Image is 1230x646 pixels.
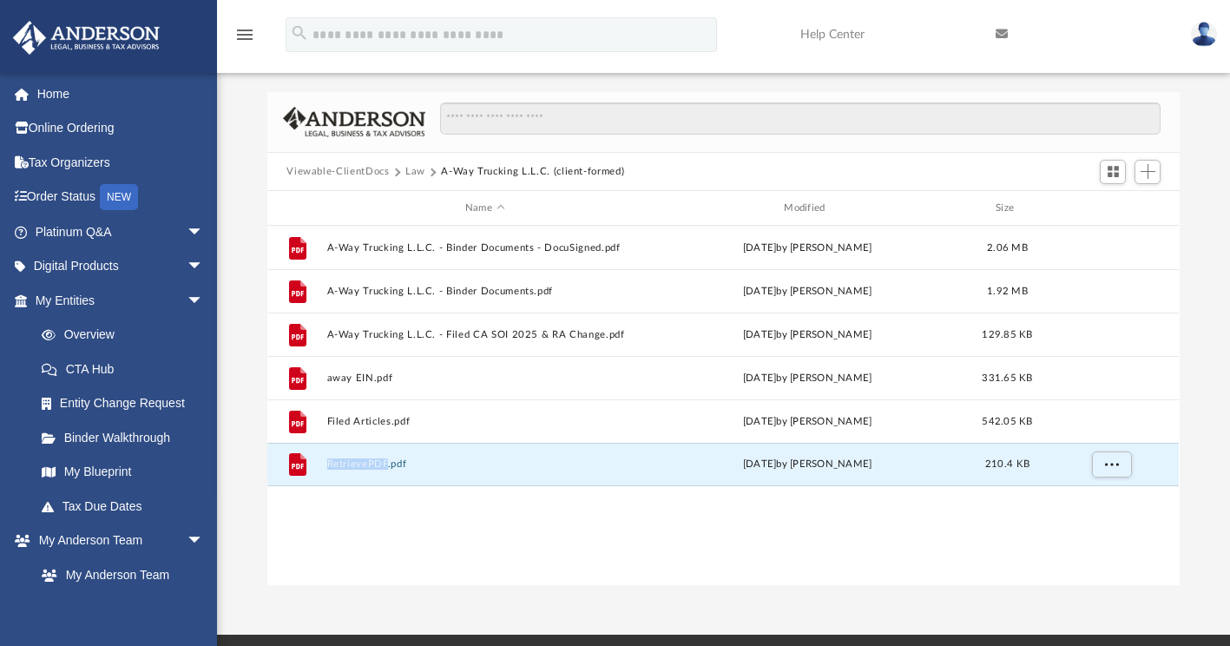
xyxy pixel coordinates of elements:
[12,145,230,180] a: Tax Organizers
[1100,160,1126,184] button: Switch to Grid View
[12,76,230,111] a: Home
[650,414,965,430] div: [DATE] by [PERSON_NAME]
[267,226,1179,586] div: grid
[187,249,221,285] span: arrow_drop_down
[1050,201,1172,216] div: id
[1135,160,1161,184] button: Add
[650,241,965,256] div: [DATE] by [PERSON_NAME]
[24,557,213,592] a: My Anderson Team
[327,329,642,340] button: A-Way Trucking L.L.C. - Filed CA SOI 2025 & RA Change.pdf
[234,24,255,45] i: menu
[743,459,777,469] span: [DATE]
[326,201,642,216] div: Name
[327,372,642,384] button: away EIN.pdf
[327,242,642,254] button: A-Way Trucking L.L.C. - Binder Documents - DocuSigned.pdf
[649,201,965,216] div: Modified
[12,524,221,558] a: My Anderson Teamarrow_drop_down
[24,318,230,353] a: Overview
[24,489,230,524] a: Tax Due Dates
[24,420,230,455] a: Binder Walkthrough
[983,417,1033,426] span: 542.05 KB
[327,286,642,297] button: A-Way Trucking L.L.C. - Binder Documents.pdf
[24,352,230,386] a: CTA Hub
[987,243,1028,253] span: 2.06 MB
[405,164,425,180] button: Law
[983,373,1033,383] span: 331.65 KB
[441,164,624,180] button: A-Way Trucking L.L.C. (client-formed)
[234,33,255,45] a: menu
[275,201,319,216] div: id
[12,249,230,284] a: Digital Productsarrow_drop_down
[327,459,642,471] button: RetrievePDF.pdf
[24,386,230,421] a: Entity Change Request
[987,287,1028,296] span: 1.92 MB
[983,330,1033,339] span: 129.85 KB
[187,524,221,559] span: arrow_drop_down
[650,327,965,343] div: [DATE] by [PERSON_NAME]
[1191,22,1217,47] img: User Pic
[100,184,138,210] div: NEW
[187,214,221,250] span: arrow_drop_down
[12,214,230,249] a: Platinum Q&Aarrow_drop_down
[327,416,642,427] button: Filed Articles.pdf
[24,455,221,490] a: My Blueprint
[12,111,230,146] a: Online Ordering
[1092,452,1132,478] button: More options
[650,457,965,472] div: by [PERSON_NAME]
[286,164,389,180] button: Viewable-ClientDocs
[187,283,221,319] span: arrow_drop_down
[12,180,230,215] a: Order StatusNEW
[650,371,965,386] div: [DATE] by [PERSON_NAME]
[985,459,1029,469] span: 210.4 KB
[440,102,1161,135] input: Search files and folders
[973,201,1043,216] div: Size
[650,284,965,300] div: [DATE] by [PERSON_NAME]
[12,283,230,318] a: My Entitiesarrow_drop_down
[290,23,309,43] i: search
[8,21,165,55] img: Anderson Advisors Platinum Portal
